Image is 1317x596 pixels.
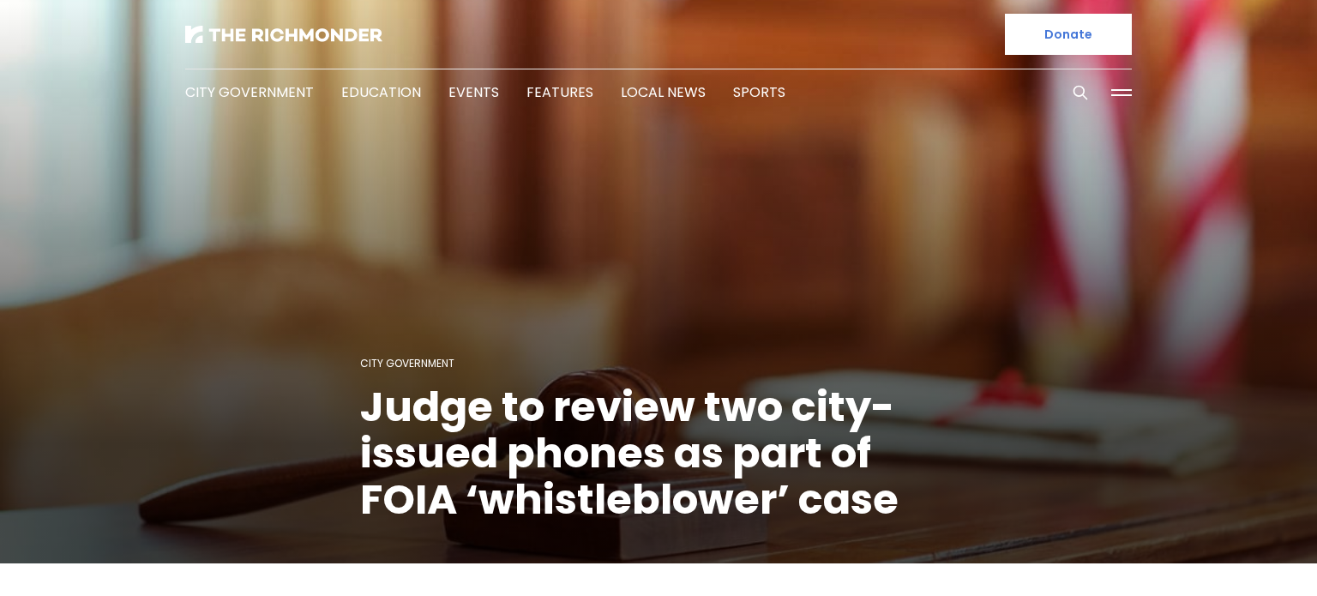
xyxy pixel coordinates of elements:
[360,384,957,523] h1: Judge to review two city-issued phones as part of FOIA ‘whistleblower’ case
[1173,512,1317,596] iframe: portal-trigger
[1005,14,1132,55] a: Donate
[1067,80,1093,105] button: Search this site
[185,82,314,102] a: City Government
[185,26,382,43] img: The Richmonder
[733,82,785,102] a: Sports
[621,82,706,102] a: Local News
[526,82,593,102] a: Features
[448,82,499,102] a: Events
[360,356,454,370] a: City Government
[341,82,421,102] a: Education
